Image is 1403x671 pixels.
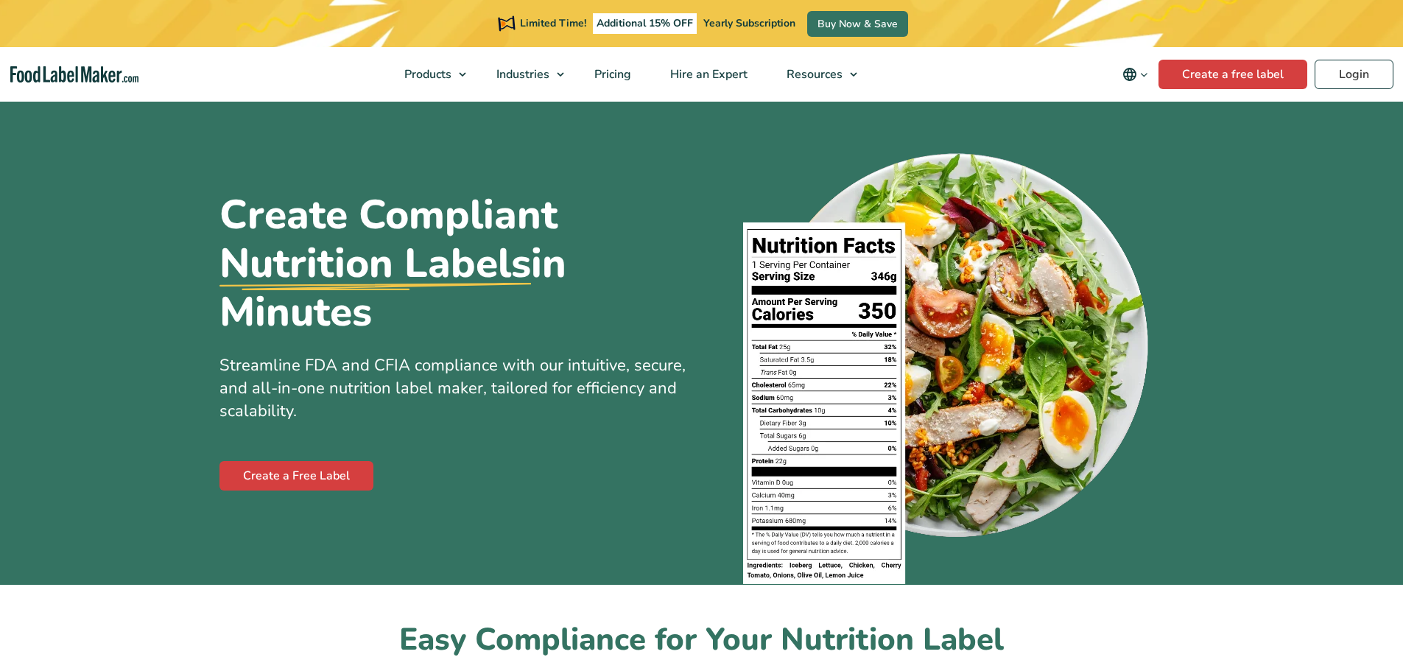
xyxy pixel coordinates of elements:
[590,66,633,82] span: Pricing
[520,16,586,30] span: Limited Time!
[477,47,572,102] a: Industries
[1158,60,1307,89] a: Create a free label
[492,66,551,82] span: Industries
[666,66,749,82] span: Hire an Expert
[10,66,138,83] a: Food Label Maker homepage
[782,66,844,82] span: Resources
[575,47,647,102] a: Pricing
[593,13,697,34] span: Additional 15% OFF
[385,47,474,102] a: Products
[1315,60,1393,89] a: Login
[219,239,531,288] u: Nutrition Labels
[651,47,764,102] a: Hire an Expert
[807,11,908,37] a: Buy Now & Save
[219,620,1184,661] h2: Easy Compliance for Your Nutrition Label
[219,191,691,337] h1: Create Compliant in Minutes
[400,66,453,82] span: Products
[219,461,373,491] a: Create a Free Label
[219,354,686,422] span: Streamline FDA and CFIA compliance with our intuitive, secure, and all-in-one nutrition label mak...
[1112,60,1158,89] button: Change language
[743,144,1153,585] img: A plate of food with a nutrition facts label on top of it.
[767,47,865,102] a: Resources
[703,16,795,30] span: Yearly Subscription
